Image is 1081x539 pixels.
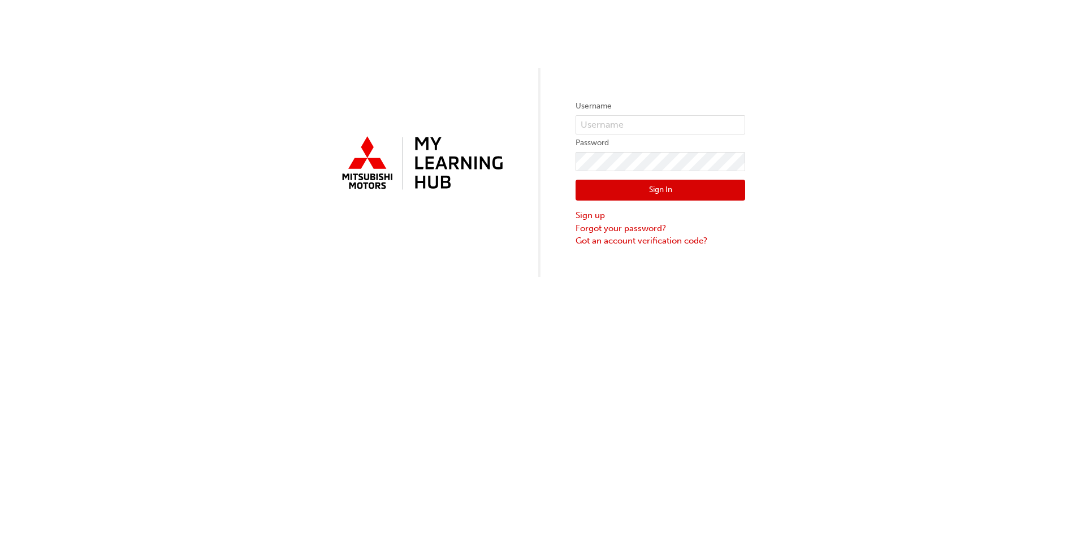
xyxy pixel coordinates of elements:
input: Username [576,115,745,134]
label: Password [576,136,745,150]
img: mmal [336,132,505,196]
a: Got an account verification code? [576,234,745,247]
label: Username [576,99,745,113]
button: Sign In [576,180,745,201]
a: Forgot your password? [576,222,745,235]
a: Sign up [576,209,745,222]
